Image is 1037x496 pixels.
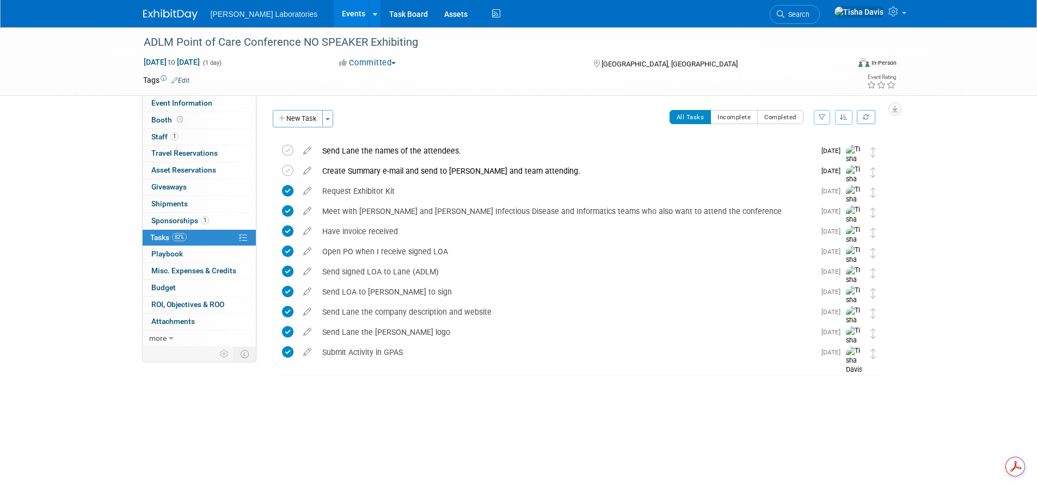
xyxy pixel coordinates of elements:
span: Booth not reserved yet [175,115,185,124]
span: Tasks [150,233,187,242]
div: Send Lane the names of the attendees. [317,142,815,160]
a: Sponsorships1 [143,213,256,229]
span: [DATE] [821,248,846,255]
td: Tags [143,75,189,85]
i: Move task [870,207,876,218]
img: Tisha Davis [846,326,862,355]
span: [DATE] [821,348,846,356]
i: Move task [870,167,876,177]
div: Send Lane the [PERSON_NAME] logo [317,323,815,341]
div: Request Exhibitor Kit [317,182,815,200]
img: Tisha Davis [846,286,862,315]
button: Incomplete [710,110,758,124]
a: Giveaways [143,179,256,195]
i: Move task [870,288,876,298]
img: Tisha Davis [846,145,862,174]
a: Tasks82% [143,230,256,246]
a: Staff1 [143,129,256,145]
a: edit [298,247,317,256]
div: Event Rating [867,75,896,80]
a: edit [298,166,317,176]
i: Move task [870,187,876,198]
span: Playbook [151,249,183,258]
td: Personalize Event Tab Strip [215,347,234,361]
i: Move task [870,248,876,258]
img: Tisha Davis [846,205,862,234]
div: Meet with [PERSON_NAME] and [PERSON_NAME] Infectious Disease and Informatics teams who also want ... [317,202,815,221]
span: [DATE] [821,207,846,215]
span: Booth [151,115,185,124]
i: Move task [870,308,876,319]
a: Budget [143,280,256,296]
div: Submit Activity in GPAS [317,343,815,362]
a: Attachments [143,314,256,330]
img: Tisha Davis [846,346,862,375]
span: Search [784,10,809,19]
span: [DATE] [821,167,846,175]
a: edit [298,307,317,317]
span: Sponsorships [151,216,209,225]
i: Move task [870,348,876,359]
a: Playbook [143,246,256,262]
span: 1 [201,216,209,224]
a: Asset Reservations [143,162,256,179]
span: 1 [170,132,179,140]
span: [DATE] [821,288,846,296]
span: Shipments [151,199,188,208]
a: edit [298,287,317,297]
button: New Task [273,110,323,127]
div: In-Person [871,59,897,67]
i: Move task [870,328,876,339]
td: Toggle Event Tabs [234,347,256,361]
span: [DATE] [821,328,846,336]
span: 82% [172,233,187,241]
span: [DATE] [821,147,846,155]
button: All Tasks [670,110,711,124]
div: Have invoice received [317,222,815,241]
i: Move task [870,228,876,238]
span: Giveaways [151,182,187,191]
img: Tisha Davis [846,246,862,274]
a: edit [298,206,317,216]
img: Format-Inperson.png [858,58,869,67]
img: Tisha Davis [834,6,884,18]
i: Move task [870,147,876,157]
i: Move task [870,268,876,278]
a: Booth [143,112,256,128]
span: Budget [151,283,176,292]
a: edit [298,226,317,236]
span: more [149,334,167,342]
span: (1 day) [202,59,222,66]
span: Travel Reservations [151,149,218,157]
img: ExhibitDay [143,9,198,20]
a: edit [298,327,317,337]
div: ADLM Point of Care Conference NO SPEAKER Exhibiting [140,33,833,52]
div: Send Lane the company description and website [317,303,815,321]
a: edit [298,267,317,277]
img: Tisha Davis [846,266,862,295]
img: Tisha Davis [846,225,862,254]
a: ROI, Objectives & ROO [143,297,256,313]
span: Attachments [151,317,195,326]
span: [DATE] [DATE] [143,57,200,67]
a: Search [770,5,820,24]
span: Asset Reservations [151,166,216,174]
span: [PERSON_NAME] Laboratories [211,10,318,19]
div: Open PO when I receive signed LOA [317,242,815,261]
span: Misc. Expenses & Credits [151,266,236,275]
button: Committed [335,57,400,69]
div: Send LOA to [PERSON_NAME] to sign [317,283,815,301]
a: edit [298,186,317,196]
a: Event Information [143,95,256,112]
div: Event Format [785,57,897,73]
span: [DATE] [821,228,846,235]
a: Travel Reservations [143,145,256,162]
a: Refresh [857,110,875,124]
a: edit [298,347,317,357]
span: [DATE] [821,308,846,316]
a: Edit [171,77,189,84]
span: Event Information [151,99,212,107]
button: Completed [757,110,803,124]
a: more [143,330,256,347]
span: ROI, Objectives & ROO [151,300,224,309]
